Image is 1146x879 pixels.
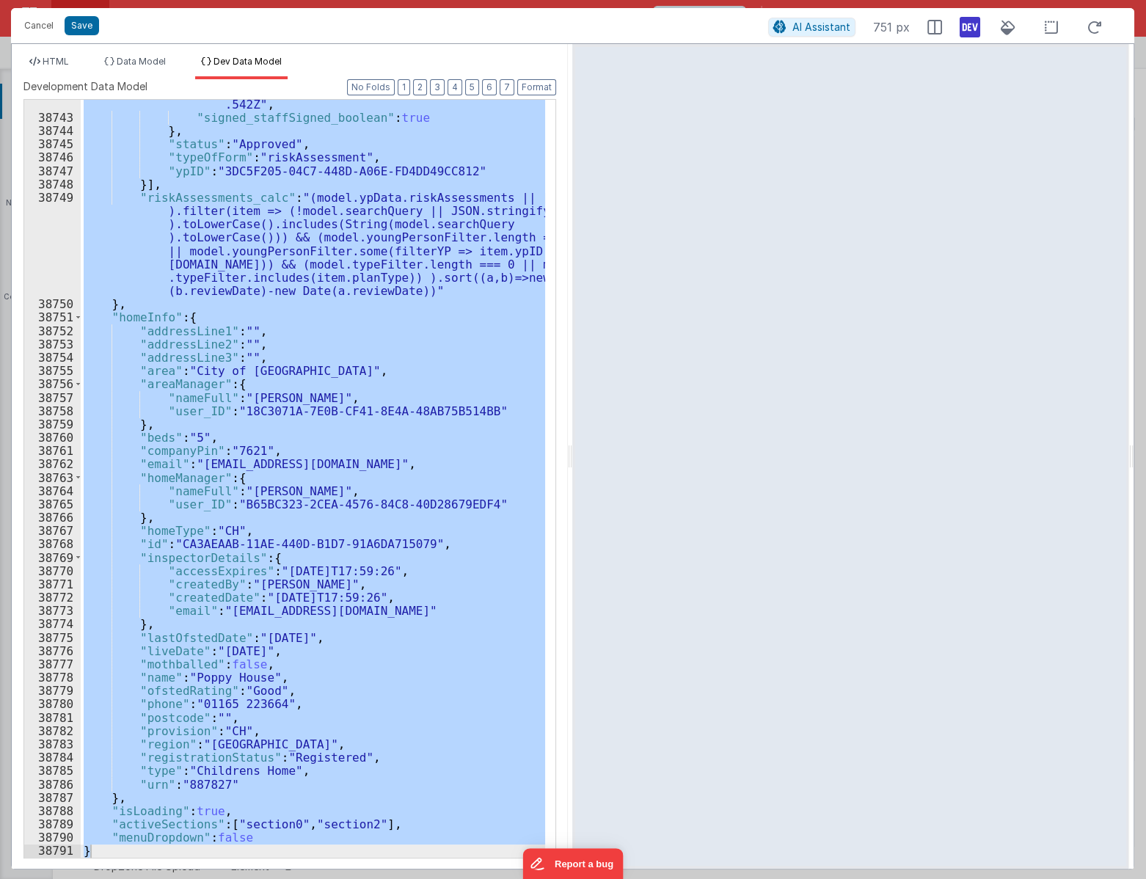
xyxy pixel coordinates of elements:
[465,79,479,95] button: 5
[398,79,410,95] button: 1
[24,831,81,844] div: 38790
[24,564,81,577] div: 38770
[24,457,81,470] div: 38762
[24,644,81,657] div: 38776
[24,551,81,564] div: 38769
[24,657,81,671] div: 38777
[117,56,166,67] span: Data Model
[24,617,81,630] div: 38774
[24,737,81,751] div: 38783
[24,471,81,484] div: 38763
[24,178,81,191] div: 38748
[43,56,69,67] span: HTML
[24,751,81,764] div: 38784
[24,844,81,857] div: 38791
[24,484,81,497] div: 38764
[873,18,910,36] span: 751 px
[24,351,81,364] div: 38754
[523,848,624,879] iframe: Marker.io feedback button
[430,79,445,95] button: 3
[24,364,81,377] div: 38755
[24,791,81,804] div: 38787
[24,404,81,417] div: 38758
[792,21,850,33] span: AI Assistant
[500,79,514,95] button: 7
[24,497,81,511] div: 38765
[24,324,81,338] div: 38752
[23,79,147,94] span: Development Data Model
[24,377,81,390] div: 38756
[24,577,81,591] div: 38771
[24,817,81,831] div: 38789
[24,417,81,431] div: 38759
[24,537,81,550] div: 38768
[24,511,81,524] div: 38766
[24,778,81,791] div: 38786
[482,79,497,95] button: 6
[517,79,556,95] button: Format
[24,671,81,684] div: 38778
[24,297,81,310] div: 38750
[24,444,81,457] div: 38761
[24,150,81,164] div: 38746
[24,764,81,777] div: 38785
[17,15,61,36] button: Cancel
[768,18,855,37] button: AI Assistant
[24,111,81,124] div: 38743
[24,338,81,351] div: 38753
[24,310,81,324] div: 38751
[213,56,282,67] span: Dev Data Model
[24,631,81,644] div: 38775
[24,137,81,150] div: 38745
[24,164,81,178] div: 38747
[24,591,81,604] div: 38772
[24,124,81,137] div: 38744
[24,391,81,404] div: 38757
[24,524,81,537] div: 38767
[347,79,395,95] button: No Folds
[65,16,99,35] button: Save
[24,804,81,817] div: 38788
[24,684,81,697] div: 38779
[24,431,81,444] div: 38760
[24,697,81,710] div: 38780
[24,604,81,617] div: 38773
[24,191,81,297] div: 38749
[24,711,81,724] div: 38781
[448,79,462,95] button: 4
[24,724,81,737] div: 38782
[413,79,427,95] button: 2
